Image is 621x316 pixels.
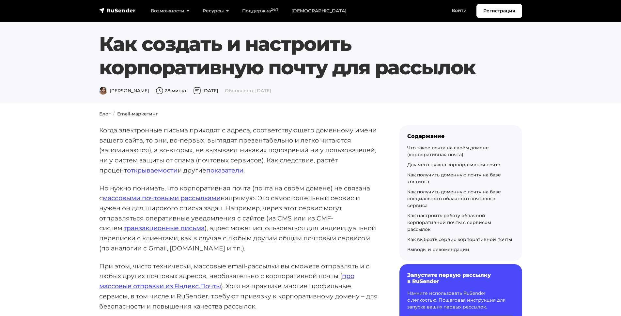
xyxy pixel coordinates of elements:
[99,183,379,253] p: Но нужно понимать, что корпоративная почта (почта на своём домене) не связана с напрямую. Это сам...
[271,8,278,12] sup: 24/7
[407,189,501,208] a: Как получить доменную почту на базе специального облачного почтового сервиса
[144,4,196,18] a: Возможности
[99,125,379,175] p: Когда электронные письма приходят с адреса, соответствующего доменному имени вашего сайта, то они...
[156,87,163,95] img: Время чтения
[236,4,285,18] a: Поддержка24/7
[407,236,512,242] a: Как выбрать сервис корпоративной почты
[124,224,205,232] a: транзакционные письма
[407,213,491,232] a: Как настроить работу облачной корпоративной почты с сервисом рассылок
[95,111,526,117] nav: breadcrumb
[99,7,136,14] img: RuSender
[99,32,486,79] h1: Как создать и настроить корпоративную почту для рассылок
[407,172,501,185] a: Как получить доменную почту на базе хостинга
[193,88,218,94] span: [DATE]
[193,87,201,95] img: Дата публикации
[407,272,514,284] h6: Запустите первую рассылку в RuSender
[476,4,522,18] a: Регистрация
[225,88,271,94] span: Обновлено: [DATE]
[206,166,243,174] a: показатели
[196,4,236,18] a: Ресурсы
[127,166,178,174] a: открываемости
[103,194,221,202] a: массовыми почтовыми рассылками
[99,111,111,117] a: Блог
[407,162,500,168] a: Для чего нужна корпоративная почта
[407,290,514,310] p: Начните использовать RuSender с легкостью. Пошаговая инструкция для запуска ваших первых рассылок.
[111,111,158,117] li: Email-маркетинг
[407,247,469,252] a: Выводы и рекомендации
[156,88,187,94] span: 28 минут
[407,145,489,158] a: Что такое почта на своём домене (корпоративная почта)
[285,4,353,18] a: [DEMOGRAPHIC_DATA]
[99,261,379,311] p: При этом, чисто технически, массовые email-рассылки вы сможете отправлять и с любых других почтов...
[445,4,473,17] a: Войти
[407,133,514,139] div: Содержание
[99,88,149,94] span: [PERSON_NAME]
